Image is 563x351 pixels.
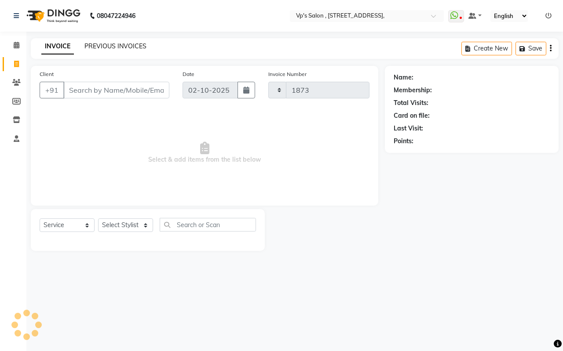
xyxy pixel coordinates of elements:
[515,42,546,55] button: Save
[22,4,83,28] img: logo
[63,82,169,98] input: Search by Name/Mobile/Email/Code
[394,111,430,120] div: Card on file:
[41,39,74,54] a: INVOICE
[394,124,423,133] div: Last Visit:
[97,4,135,28] b: 08047224946
[40,82,64,98] button: +91
[183,70,194,78] label: Date
[394,98,428,108] div: Total Visits:
[84,42,146,50] a: PREVIOUS INVOICES
[40,70,54,78] label: Client
[268,70,307,78] label: Invoice Number
[160,218,256,232] input: Search or Scan
[461,42,512,55] button: Create New
[394,73,413,82] div: Name:
[394,137,413,146] div: Points:
[394,86,432,95] div: Membership:
[40,109,369,197] span: Select & add items from the list below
